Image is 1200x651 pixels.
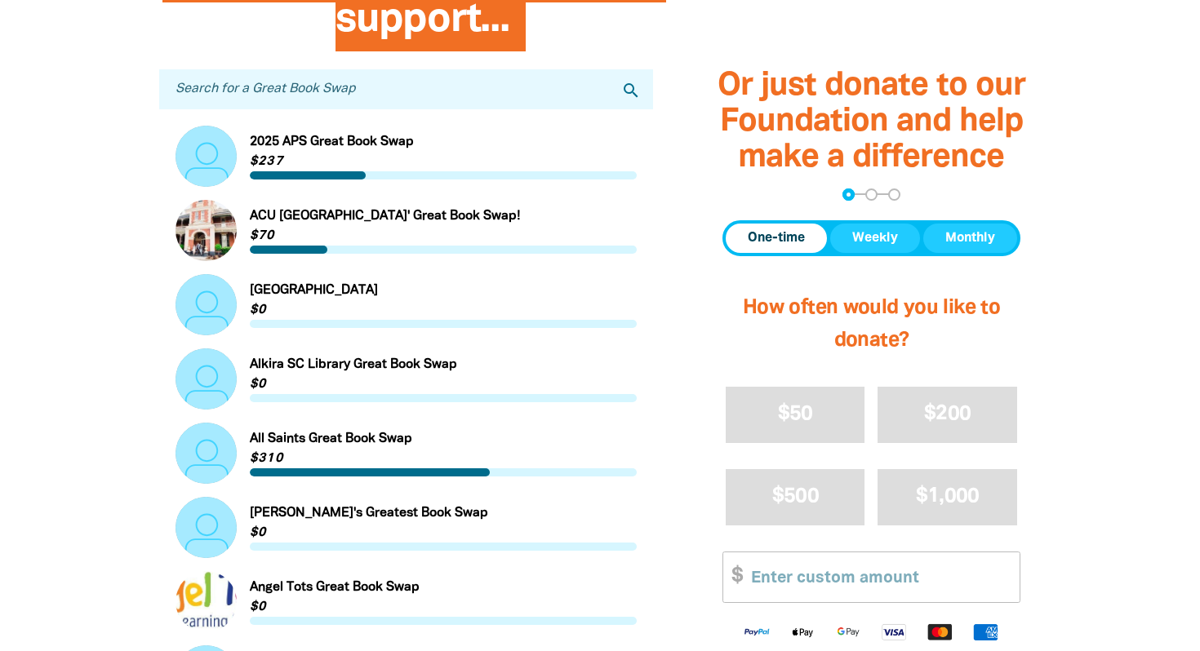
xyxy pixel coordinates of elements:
button: $500 [726,469,865,525]
span: Monthly [945,228,995,248]
input: Enter custom amount [740,552,1020,602]
h2: How often would you like to donate? [722,276,1020,374]
span: $1,000 [916,487,980,506]
img: Apple Pay logo [780,623,825,642]
button: $50 [726,387,865,443]
span: Weekly [852,228,898,248]
span: $ [723,552,743,602]
img: American Express logo [962,623,1008,642]
img: Google Pay logo [825,623,871,642]
button: $200 [878,387,1017,443]
span: $200 [924,405,971,423]
img: Visa logo [871,623,917,642]
button: Weekly [830,224,920,253]
span: One-time [748,228,805,248]
img: Paypal logo [734,623,780,642]
button: Monthly [923,224,1017,253]
button: Navigate to step 3 of 3 to enter your payment details [888,188,900,201]
button: One-time [726,224,827,253]
button: Navigate to step 2 of 3 to enter your details [865,188,878,201]
span: $500 [772,487,819,506]
button: Navigate to step 1 of 3 to enter your donation amount [842,188,855,201]
img: Mastercard logo [917,623,962,642]
i: search [621,81,641,100]
button: $1,000 [878,469,1017,525]
span: $50 [778,405,813,423]
div: Donation frequency [722,220,1020,256]
span: Or just donate to our Foundation and help make a difference [718,72,1025,174]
